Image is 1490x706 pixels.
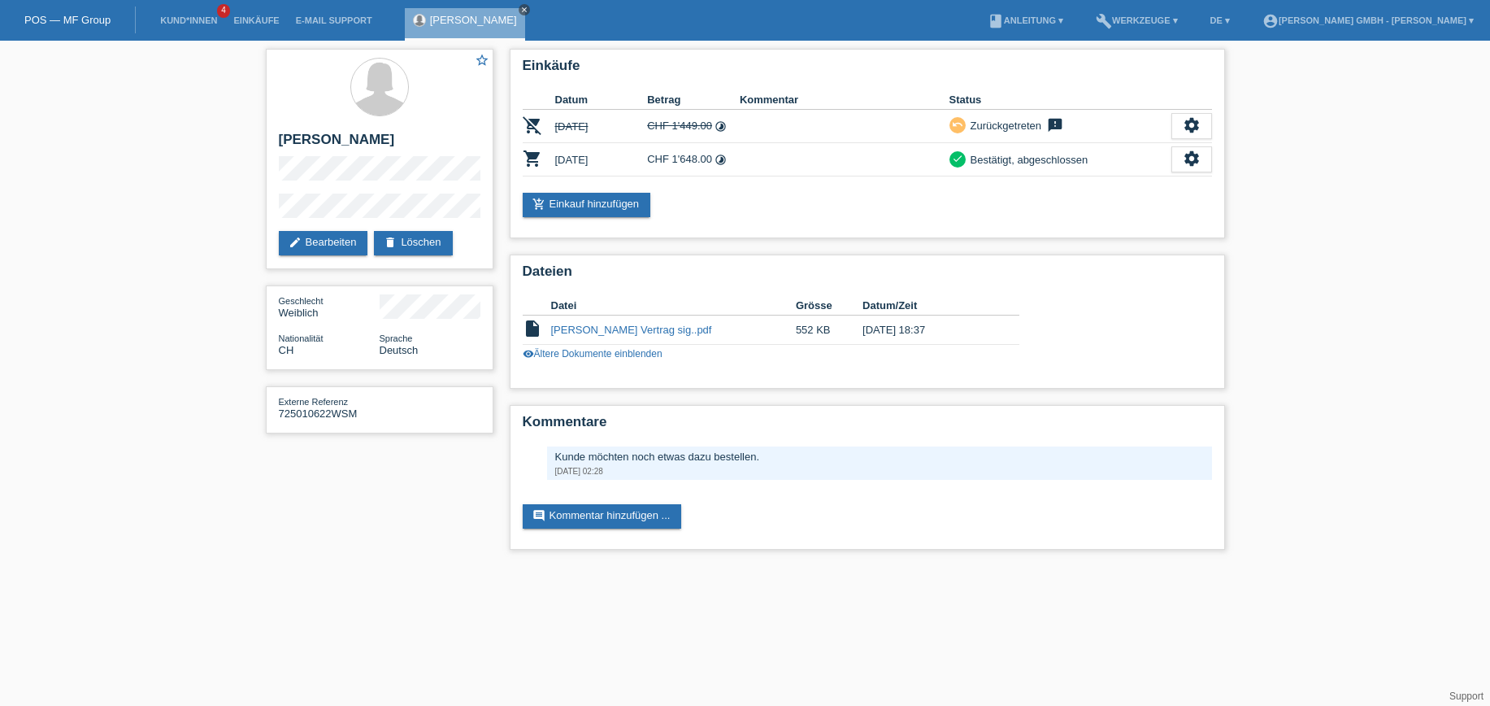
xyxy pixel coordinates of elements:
[1096,13,1112,29] i: build
[475,53,489,68] i: star_border
[862,296,996,316] th: Datum/Zeit
[796,316,862,345] td: 552 KB
[519,4,530,15] a: close
[523,348,662,360] a: visibilityÄltere Dokumente einblenden
[952,153,963,164] i: check
[1202,15,1238,25] a: DE ▾
[555,467,1204,476] div: [DATE] 02:28
[966,151,1088,168] div: Bestätigt, abgeschlossen
[532,198,545,211] i: add_shopping_cart
[1262,13,1279,29] i: account_circle
[475,53,489,70] a: star_border
[288,15,380,25] a: E-Mail Support
[523,414,1212,438] h2: Kommentare
[225,15,287,25] a: Einkäufe
[523,348,534,360] i: visibility
[1088,15,1186,25] a: buildWerkzeuge ▾
[966,117,1041,134] div: Zurückgetreten
[24,14,111,26] a: POS — MF Group
[555,143,648,176] td: [DATE]
[980,15,1071,25] a: bookAnleitung ▾
[279,344,294,356] span: Schweiz
[988,13,1004,29] i: book
[555,451,1204,463] div: Kunde möchten noch etwas dazu bestellen.
[647,143,740,176] td: CHF 1'648.00
[551,324,712,336] a: [PERSON_NAME] Vertrag sig..pdf
[520,6,528,14] i: close
[523,504,682,529] a: commentKommentar hinzufügen ...
[796,296,862,316] th: Grösse
[949,90,1171,110] th: Status
[523,115,542,135] i: POSP00027627
[523,264,1212,288] h2: Dateien
[523,149,542,168] i: POSP00027628
[1183,116,1201,134] i: settings
[1449,691,1483,702] a: Support
[217,4,230,18] span: 4
[430,14,517,26] a: [PERSON_NAME]
[715,154,727,166] i: Fixe Raten (12 Raten)
[279,132,480,156] h2: [PERSON_NAME]
[555,90,648,110] th: Datum
[279,294,380,319] div: Weiblich
[1045,117,1065,133] i: feedback
[740,90,949,110] th: Kommentar
[279,397,349,407] span: Externe Referenz
[715,120,727,133] i: Fixe Raten (12 Raten)
[555,110,648,143] td: [DATE]
[532,509,545,522] i: comment
[289,236,302,249] i: edit
[279,333,324,343] span: Nationalität
[380,344,419,356] span: Deutsch
[279,296,324,306] span: Geschlecht
[279,231,368,255] a: editBearbeiten
[647,110,740,143] td: CHF 1'449.00
[380,333,413,343] span: Sprache
[1183,150,1201,168] i: settings
[1254,15,1482,25] a: account_circle[PERSON_NAME] GmbH - [PERSON_NAME] ▾
[523,58,1212,82] h2: Einkäufe
[523,193,651,217] a: add_shopping_cartEinkauf hinzufügen
[152,15,225,25] a: Kund*innen
[862,316,996,345] td: [DATE] 18:37
[523,319,542,338] i: insert_drive_file
[279,395,380,420] div: 725010622WSM
[647,90,740,110] th: Betrag
[551,296,796,316] th: Datei
[374,231,452,255] a: deleteLöschen
[952,119,963,130] i: undo
[384,236,397,249] i: delete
